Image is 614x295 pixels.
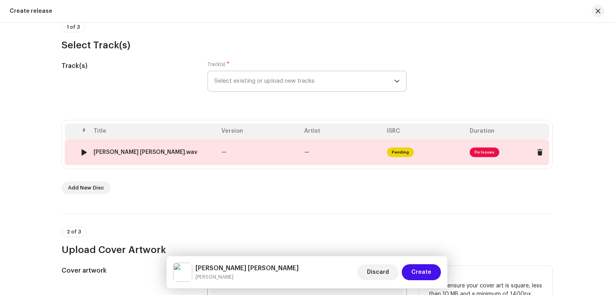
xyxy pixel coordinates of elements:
[387,147,414,157] span: Pending
[62,243,552,256] h3: Upload Cover Artwork
[357,264,399,280] button: Discard
[62,39,552,52] h3: Select Track(s)
[221,149,227,155] span: —
[411,264,431,280] span: Create
[218,124,301,140] th: Version
[94,149,197,155] div: Pehji Dushman Te Kawar Huyi Dadhi.wav
[384,124,466,140] th: ISRC
[195,263,299,273] h5: Pehji Dushman Te Kawar Huyi Dadhi
[470,147,499,157] span: Fix Issues
[62,61,195,71] h5: Track(s)
[207,61,229,68] label: Track(s)
[466,124,549,140] th: Duration
[429,272,543,282] h5: Tips
[304,149,309,155] span: —
[367,264,389,280] span: Discard
[90,124,218,140] th: Title
[173,263,192,282] img: 84376a2f-ccf8-4148-a583-081c361d8bf1
[394,71,400,91] div: dropdown trigger
[301,124,384,140] th: Artist
[62,266,195,275] h5: Cover artwork
[214,71,394,91] span: Select existing or upload new tracks
[195,273,299,281] small: Pehji Dushman Te Kawar Huyi Dadhi
[402,264,441,280] button: Create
